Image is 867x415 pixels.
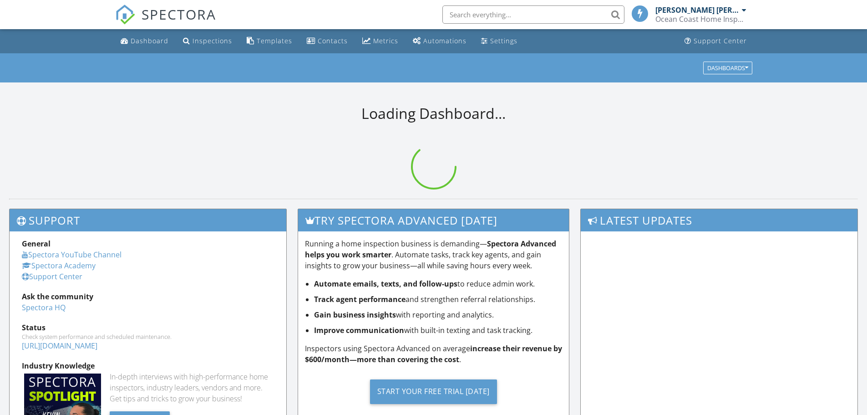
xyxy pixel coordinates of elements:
strong: General [22,239,51,249]
a: Spectora YouTube Channel [22,250,122,260]
p: Inspectors using Spectora Advanced on average . [305,343,563,365]
li: to reduce admin work. [314,278,563,289]
h3: Support [10,209,286,231]
a: Automations (Basic) [409,33,470,50]
a: SPECTORA [115,12,216,31]
div: Start Your Free Trial [DATE] [370,379,497,404]
li: with reporting and analytics. [314,309,563,320]
button: Dashboards [703,61,752,74]
div: Dashboards [707,65,748,71]
strong: increase their revenue by $600/month—more than covering the cost [305,343,562,364]
a: Spectora Academy [22,261,96,271]
a: Start Your Free Trial [DATE] [305,372,563,411]
li: and strengthen referral relationships. [314,294,563,305]
a: Spectora HQ [22,302,66,313]
span: SPECTORA [142,5,216,24]
a: Settings [477,33,521,50]
a: Inspections [179,33,236,50]
p: Running a home inspection business is demanding— . Automate tasks, track key agents, and gain ins... [305,238,563,271]
a: Support Center [22,272,82,282]
div: Dashboard [131,36,168,45]
div: Ocean Coast Home Inspections [655,15,746,24]
strong: Track agent performance [314,294,406,304]
h3: Try spectora advanced [DATE] [298,209,569,231]
div: Status [22,322,274,333]
a: Support Center [681,33,750,50]
div: [PERSON_NAME] [PERSON_NAME] [655,5,740,15]
div: Templates [257,36,292,45]
div: Automations [423,36,466,45]
strong: Improve communication [314,325,404,335]
div: Check system performance and scheduled maintenance. [22,333,274,340]
a: Templates [243,33,296,50]
div: In-depth interviews with high-performance home inspectors, industry leaders, vendors and more. Ge... [110,371,274,404]
div: Inspections [193,36,232,45]
div: Contacts [318,36,348,45]
div: Ask the community [22,291,274,302]
a: [URL][DOMAIN_NAME] [22,341,97,351]
a: Dashboard [117,33,172,50]
div: Metrics [373,36,398,45]
strong: Gain business insights [314,310,396,320]
h3: Latest Updates [581,209,857,231]
div: Support Center [694,36,747,45]
strong: Automate emails, texts, and follow-ups [314,279,457,289]
strong: Spectora Advanced helps you work smarter [305,239,556,260]
img: The Best Home Inspection Software - Spectora [115,5,135,25]
a: Metrics [359,33,402,50]
input: Search everything... [442,5,624,24]
li: with built-in texting and task tracking. [314,325,563,336]
div: Settings [490,36,517,45]
div: Industry Knowledge [22,360,274,371]
a: Contacts [303,33,351,50]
